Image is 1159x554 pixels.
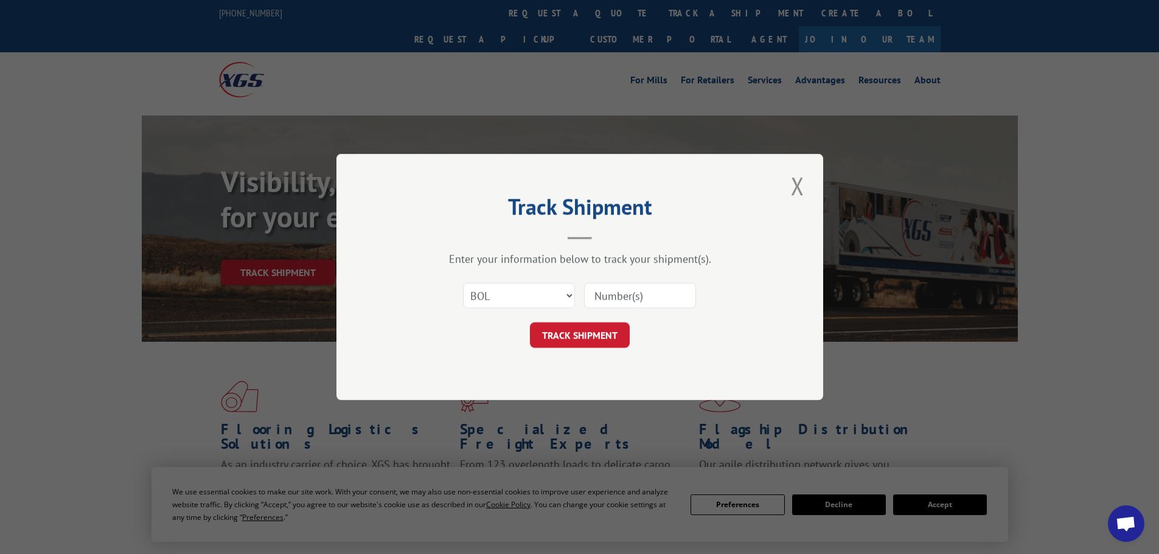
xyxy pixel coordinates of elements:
a: Open chat [1108,505,1144,542]
button: Close modal [787,169,808,203]
input: Number(s) [584,283,696,308]
h2: Track Shipment [397,198,762,221]
div: Enter your information below to track your shipment(s). [397,252,762,266]
button: TRACK SHIPMENT [530,322,630,348]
